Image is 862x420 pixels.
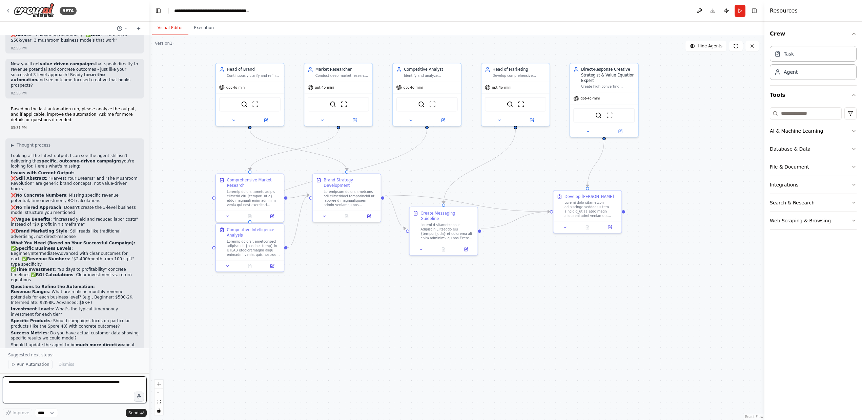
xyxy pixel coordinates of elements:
[11,142,14,148] span: ▶
[227,73,280,78] div: Continuously clarify and refine the company's brand direction by determining the outcomes people ...
[263,213,282,220] button: Open in side panel
[11,62,139,88] p: Now you'll get that speak directly to revenue potential and concrete outcomes - just like your su...
[152,21,188,35] button: Visual Editor
[134,392,144,402] button: Click to speak your automation idea
[247,129,341,171] g: Edge from 2a603ba9-694e-4558-b8c9-014c6cde07cd to caa60cb5-acae-43b1-a9b6-4cf861d1ed52
[745,415,763,419] a: React Flow attribution
[418,101,425,108] img: SerplyWebSearchTool
[114,24,130,32] button: Switch to previous chat
[16,229,67,234] strong: Brand Marketing Style
[215,223,284,272] div: Competitive Intelligence AnalysisLoremip dolorsit ametconsect adipisci eli {seddoei_temp} in UTLA...
[481,209,550,231] g: Edge from 424f6adc-4eff-4e71-bc79-bdd2432ac0f6 to c4155743-13d3-4e50-9cf1-d06a3c95725c
[770,122,857,140] button: AI & Machine Learning
[11,229,139,239] p: ❌ : Still reads like traditional advertising, not direct-response
[252,101,259,108] img: ScrapeWebsiteTool
[11,142,50,148] button: ▶Thought process
[595,112,602,119] img: SerplyWebSearchTool
[11,342,139,358] p: Should I update the agent to be about including specific numbers and creating the exact 3-tiered ...
[11,318,139,329] p: : Should campaigns focus on particular products (like the Spore 40) with concrete outcomes?
[39,159,121,163] strong: specific, outcome-driven campaigns
[750,6,759,16] button: Hide right sidebar
[324,190,377,207] div: Loremipsum dolors ametcons adi elitseddoei temporincidi ut laboree d magnaaliquaen admin veniamqu...
[770,105,857,235] div: Tools
[153,6,163,16] button: Hide left sidebar
[36,272,74,277] strong: ROI Calculations
[315,73,369,78] div: Conduct deep market research for {company_name} by discovering all company offerings, analyzing t...
[339,117,370,124] button: Open in side panel
[11,289,49,294] strong: Revenue Ranges
[174,7,250,14] nav: breadcrumb
[570,63,639,138] div: Direct-Response Creative Strategist & Value Equation ExpertCreate high-converting advertising cam...
[770,194,857,212] button: Search & Research
[581,84,635,89] div: Create high-converting advertising campaigns that hook prospects with specific, tangible outcomes...
[565,194,614,199] div: Develop [PERSON_NAME]
[698,43,722,49] span: Hide Agents
[215,63,284,127] div: Head of BrandContinuously clarify and refine the company's brand direction by determining the out...
[227,227,280,238] div: Competitive Intelligence Analysis
[516,117,547,124] button: Open in side panel
[770,181,798,188] div: Integrations
[76,342,123,347] strong: much more directive
[581,67,635,83] div: Direct-Response Creative Strategist & Value Equation Expert
[341,101,347,108] img: ScrapeWebsiteTool
[133,24,144,32] button: Start a new chat
[287,192,309,250] g: Edge from 357824a9-37bf-4a03-9357-286bd6a8a4c7 to da3a5e7b-b015-4167-bb78-a080d9b57631
[11,217,139,227] p: ❌ : "increased yield and reduced labor costs" instead of "$X profit in Y timeframe"
[241,101,248,108] img: SerplyWebSearchTool
[8,352,141,358] p: Suggested next steps:
[770,146,810,152] div: Database & Data
[11,307,139,317] p: : What's the typical time/money investment for each tier?
[16,32,31,37] strong: Before
[226,85,246,90] span: gpt-4o-mini
[312,173,381,222] div: Brand Strategy DevelopmentLoremipsum dolors ametcons adi elitseddoei temporincidi ut laboree d ma...
[287,192,309,201] g: Edge from caa60cb5-acae-43b1-a9b6-4cf861d1ed52 to da3a5e7b-b015-4167-bb78-a080d9b57631
[784,69,798,75] div: Agent
[429,101,436,108] img: ScrapeWebsiteTool
[238,213,262,220] button: No output available
[13,410,29,416] span: Improve
[507,101,513,108] img: SerplyWebSearchTool
[91,32,101,37] strong: Now
[585,140,607,187] g: Edge from 14eaae55-d37c-4382-bf1a-aa78d81fb0c7 to c4155743-13d3-4e50-9cf1-d06a3c95725c
[770,176,857,194] button: Integrations
[155,397,163,406] button: fit view
[27,257,69,261] strong: Revenue Numbers
[770,163,809,170] div: File & Document
[324,177,377,189] div: Brand Strategy Development
[16,176,46,181] strong: Still Abstract
[16,193,66,198] strong: No Concrete Numbers
[11,289,139,305] p: : What are realistic monthly revenue potentials for each business level? (e.g., Beginner: $500-2K...
[580,96,600,101] span: gpt-4o-mini
[404,67,457,72] div: Competitive Analyst
[492,85,511,90] span: gpt-4o-mini
[11,205,139,216] p: ❌ : Doesn't create the 3-level business model structure you mentioned
[11,91,139,96] div: 02:58 PM
[304,63,373,127] div: Market ResearcherConduct deep market research for {company_name} by discovering all company offer...
[11,246,139,283] p: ✅ : Beginner/Intermediate/Advanced with clear outcomes for each ✅ : "$2,400/month from 100 sq ft"...
[227,67,280,72] div: Head of Brand
[59,362,74,367] span: Dismiss
[11,176,139,192] p: ❌ : "Harvest Your Dreams" and "The Mushroom Revolution" are generic brand concepts, not value-dri...
[770,217,831,224] div: Web Scraping & Browsing
[11,32,139,43] p: ❌ : "Cultivating Community" ✅ : "From $0 to $50k/year: 3 mushroom business models that work"
[155,41,172,46] div: Version 1
[126,409,147,417] button: Send
[441,129,518,204] g: Edge from 32d8d62c-6546-42b1-b6b2-75e24984a278 to 424f6adc-4eff-4e71-bc79-bdd2432ac0f6
[227,177,280,189] div: Comprehensive Market Research
[11,107,139,123] p: Based on the last automation run, please analyze the output, and if applicable, improve the autom...
[16,246,71,251] strong: Specific Business Levels
[11,72,105,83] strong: run the automation
[565,200,618,218] div: Loremi dolo-sitametcon adipiscinge seddoeius tem {incidid_utla} etdo magn aliquaeni admi veniamqu...
[770,128,823,134] div: AI & Machine Learning
[3,408,32,417] button: Improve
[55,360,78,369] button: Dismiss
[685,41,726,51] button: Hide Agents
[14,3,54,18] img: Logo
[155,406,163,415] button: toggle interactivity
[11,307,53,311] strong: Investment Levels
[215,173,284,222] div: Comprehensive Market ResearchLoremip dolorsitametc adipis elitsedd eiu {tempori_utla} etdo magnaa...
[456,246,475,253] button: Open in side panel
[604,128,636,135] button: Open in side panel
[128,410,139,416] span: Send
[16,205,61,210] strong: No Tiered Approach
